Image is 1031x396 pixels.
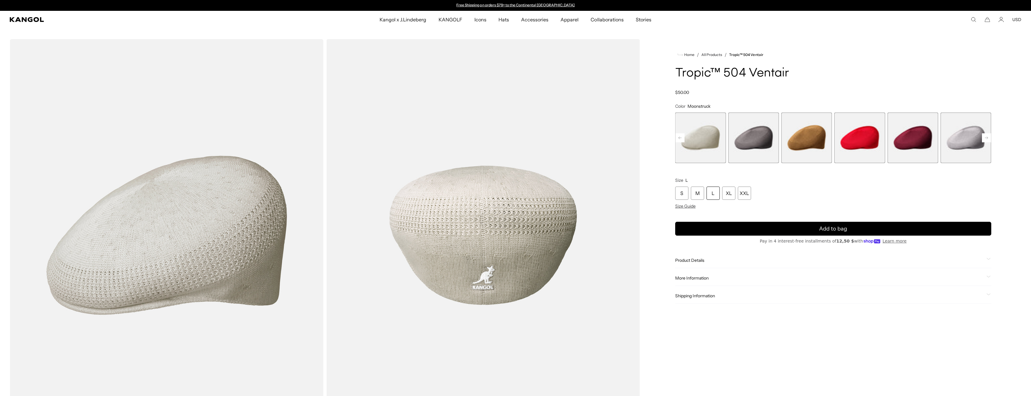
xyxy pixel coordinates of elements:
[685,178,688,183] span: L
[561,11,579,28] span: Apparel
[691,187,704,200] div: M
[456,3,575,7] a: Free Shipping on orders $79+ to the Continental [GEOGRAPHIC_DATA]
[675,293,984,299] span: Shipping Information
[1012,17,1021,22] button: USD
[492,11,515,28] a: Hats
[454,3,578,8] slideshow-component: Announcement bar
[688,104,710,109] span: Moonstruck
[941,113,991,163] div: 15 of 22
[998,17,1004,22] a: Account
[474,11,486,28] span: Icons
[706,187,720,200] div: L
[722,187,735,200] div: XL
[675,113,726,163] label: Moonstruck
[675,104,685,109] span: Color
[454,3,578,8] div: 1 of 2
[819,225,847,233] span: Add to bag
[675,178,683,183] span: Size
[728,113,779,163] div: 11 of 22
[781,113,832,163] div: 12 of 22
[439,11,462,28] span: KANGOLF
[675,275,984,281] span: More Information
[694,51,699,58] li: /
[498,11,509,28] span: Hats
[636,11,651,28] span: Stories
[678,52,694,57] a: Home
[374,11,433,28] a: Kangol x J.Lindeberg
[675,187,688,200] div: S
[521,11,548,28] span: Accessories
[591,11,623,28] span: Collaborations
[554,11,585,28] a: Apparel
[675,51,991,58] nav: breadcrumbs
[675,67,991,80] h1: Tropic™ 504 Ventair
[380,11,427,28] span: Kangol x J.Lindeberg
[454,3,578,8] div: Announcement
[971,17,976,22] summary: Search here
[722,51,727,58] li: /
[630,11,657,28] a: Stories
[834,113,885,163] div: 13 of 22
[941,113,991,163] label: Grey
[585,11,629,28] a: Collaborations
[887,113,938,163] div: 14 of 22
[675,113,726,163] div: 10 of 22
[675,90,689,95] span: $50.00
[683,53,694,57] span: Home
[728,113,779,163] label: Charcoal
[433,11,468,28] a: KANGOLF
[701,53,722,57] a: All Products
[10,17,252,22] a: Kangol
[675,258,984,263] span: Product Details
[468,11,492,28] a: Icons
[515,11,554,28] a: Accessories
[675,222,991,236] button: Add to bag
[887,113,938,163] label: Burgundy
[675,203,696,209] span: Size Guide
[729,53,763,57] a: Tropic™ 504 Ventair
[834,113,885,163] label: Scarlet
[738,187,751,200] div: XXL
[985,17,990,22] button: Cart
[781,113,832,163] label: Tan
